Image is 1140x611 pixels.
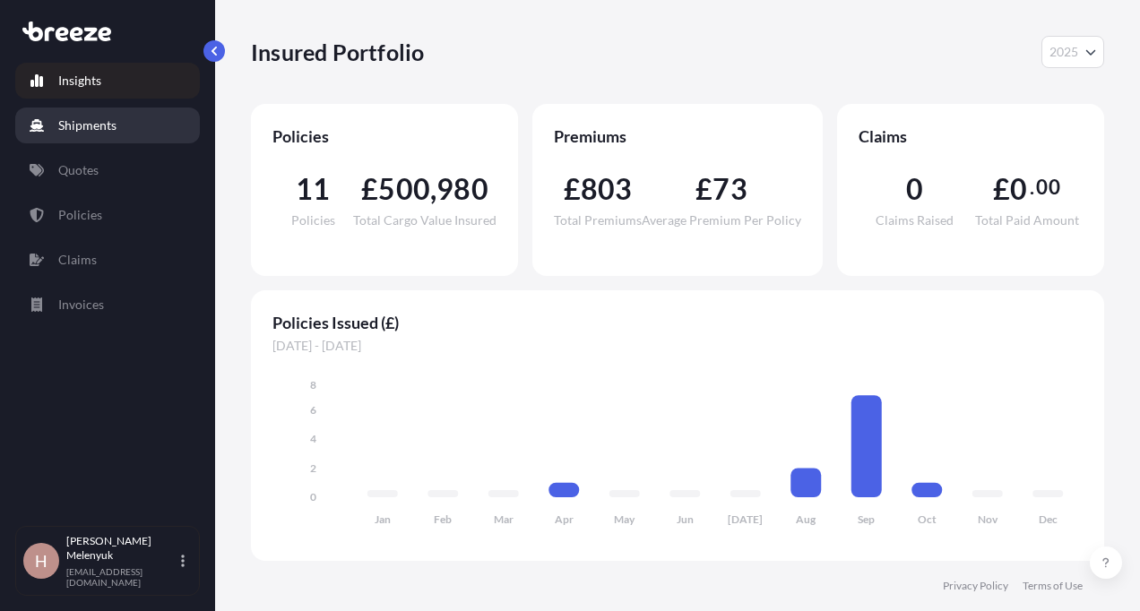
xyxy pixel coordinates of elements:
[494,512,514,526] tspan: Mar
[310,461,316,475] tspan: 2
[876,214,954,227] span: Claims Raised
[378,175,430,203] span: 500
[1036,180,1059,194] span: 00
[375,512,391,526] tspan: Jan
[712,175,747,203] span: 73
[15,63,200,99] a: Insights
[1030,180,1034,194] span: .
[906,175,923,203] span: 0
[978,512,998,526] tspan: Nov
[1023,579,1083,593] a: Terms of Use
[555,512,574,526] tspan: Apr
[310,432,316,445] tspan: 4
[58,161,99,179] p: Quotes
[614,512,635,526] tspan: May
[1010,175,1027,203] span: 0
[430,175,436,203] span: ,
[353,214,497,227] span: Total Cargo Value Insured
[1039,512,1058,526] tspan: Dec
[695,175,712,203] span: £
[1041,36,1104,68] button: Year Selector
[310,378,316,392] tspan: 8
[310,490,316,503] tspan: 0
[564,175,581,203] span: £
[436,175,488,203] span: 980
[58,72,101,90] p: Insights
[642,214,801,227] span: Average Premium Per Policy
[58,116,117,134] p: Shipments
[66,566,177,588] p: [EMAIL_ADDRESS][DOMAIN_NAME]
[554,214,642,227] span: Total Premiums
[291,214,335,227] span: Policies
[918,512,937,526] tspan: Oct
[15,108,200,143] a: Shipments
[728,512,763,526] tspan: [DATE]
[58,296,104,314] p: Invoices
[15,197,200,233] a: Policies
[251,38,424,66] p: Insured Portfolio
[15,152,200,188] a: Quotes
[975,214,1079,227] span: Total Paid Amount
[859,125,1083,147] span: Claims
[361,175,378,203] span: £
[296,175,330,203] span: 11
[796,512,816,526] tspan: Aug
[554,125,801,147] span: Premiums
[677,512,694,526] tspan: Jun
[993,175,1010,203] span: £
[272,125,497,147] span: Policies
[15,242,200,278] a: Claims
[858,512,875,526] tspan: Sep
[272,312,1083,333] span: Policies Issued (£)
[310,403,316,417] tspan: 6
[1049,43,1078,61] span: 2025
[15,287,200,323] a: Invoices
[58,251,97,269] p: Claims
[581,175,633,203] span: 803
[434,512,452,526] tspan: Feb
[943,579,1008,593] a: Privacy Policy
[272,337,1083,355] span: [DATE] - [DATE]
[66,534,177,563] p: [PERSON_NAME] Melenyuk
[35,552,47,570] span: H
[58,206,102,224] p: Policies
